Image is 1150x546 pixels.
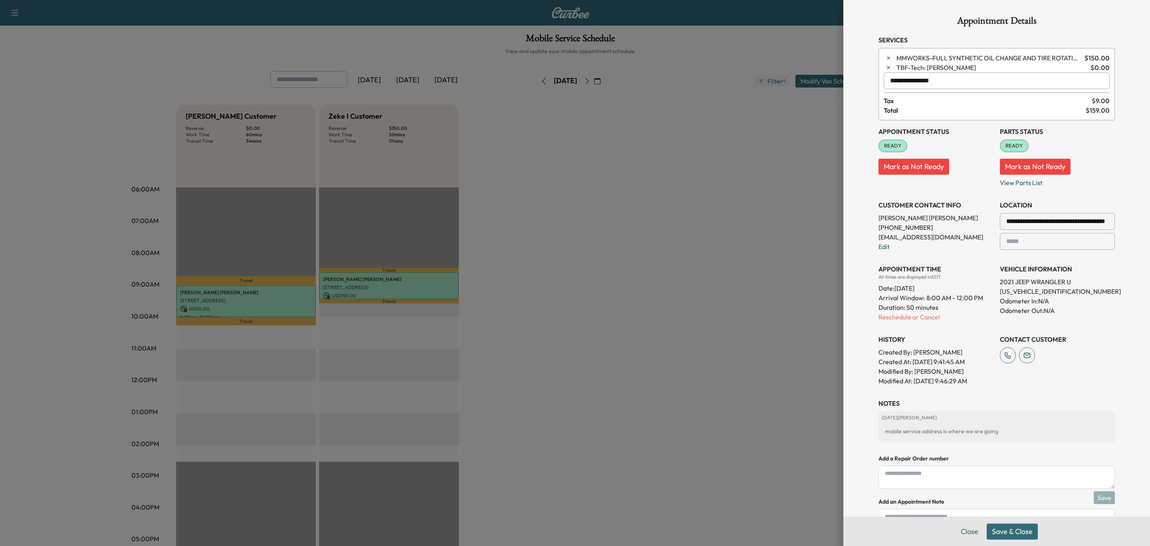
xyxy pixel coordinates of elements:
span: Tax [884,96,1092,106]
span: $ 159.00 [1086,106,1110,115]
button: Save & Close [987,524,1038,540]
h4: Add a Repair Order number [878,454,1115,462]
span: $ 0.00 [1091,63,1110,72]
span: $ 150.00 [1085,53,1110,63]
div: All times are displayed in EDT [878,274,993,280]
p: [PHONE_NUMBER] [878,223,993,232]
p: Arrival Window: [878,293,993,303]
p: [US_VEHICLE_IDENTIFICATION_NUMBER] [1000,287,1115,296]
p: View Parts List [1000,175,1115,187]
span: Total [884,106,1086,115]
button: Mark as Not Ready [1000,159,1071,175]
button: Close [956,524,983,540]
span: READY [879,142,906,150]
h3: Parts Status [1000,127,1115,136]
p: [DATE] | [PERSON_NAME] [882,414,1112,421]
p: [PERSON_NAME] [PERSON_NAME] [878,213,993,223]
p: Created At : [DATE] 9:41:45 AM [878,357,993,367]
h3: Services [878,35,1115,45]
p: Modified At : [DATE] 9:46:29 AM [878,376,993,386]
a: Edit [878,243,890,251]
p: Odometer Out: N/A [1000,306,1115,315]
h3: CONTACT CUSTOMER [1000,335,1115,344]
span: FULL SYNTHETIC OIL CHANGE AND TIRE ROTATION - WORKS PACKAGE [896,53,1081,63]
h3: NOTES [878,399,1115,408]
span: READY [1001,142,1028,150]
span: Tech: Bridgett F [896,63,1087,72]
p: Created By : [PERSON_NAME] [878,347,993,357]
span: $ 9.00 [1092,96,1110,106]
h3: CUSTOMER CONTACT INFO [878,200,993,210]
h3: LOCATION [1000,200,1115,210]
button: Mark as Not Ready [878,159,949,175]
p: Modified By : [PERSON_NAME] [878,367,993,376]
div: mobile service address is where we are going [882,424,1112,438]
h3: History [878,335,993,344]
h3: APPOINTMENT TIME [878,264,993,274]
div: Date: [DATE] [878,280,993,293]
h4: Add an Appointment Note [878,498,1115,506]
p: 2021 JEEP WRANGLER U [1000,277,1115,287]
p: [EMAIL_ADDRESS][DOMAIN_NAME] [878,232,993,242]
p: Reschedule or Cancel [878,312,993,322]
h1: Appointment Details [878,16,1115,29]
span: 8:00 AM - 12:00 PM [926,293,983,303]
h3: Appointment Status [878,127,993,136]
p: Odometer In: N/A [1000,296,1115,306]
p: Duration: 50 minutes [878,303,993,312]
h3: VEHICLE INFORMATION [1000,264,1115,274]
